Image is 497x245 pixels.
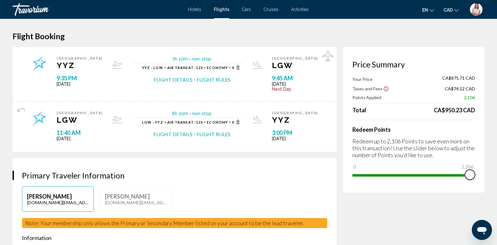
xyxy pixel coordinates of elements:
p: Redeem up to 2,106 Points to save even more on this transaction! Use the slider below to adjust t... [352,138,475,158]
a: Travorium [13,3,182,16]
span: LGW [57,115,102,125]
span: 3:00 PM [272,129,318,136]
p: [DOMAIN_NAME][EMAIL_ADDRESS][DOMAIN_NAME] [27,200,89,205]
span: 0 [232,65,242,70]
p: [DOMAIN_NAME][EMAIL_ADDRESS][DOMAIN_NAME] [105,200,167,205]
span: YYZ [57,61,102,70]
h4: Redeem Points [352,126,475,133]
span: CAD [444,8,453,13]
p: [PERSON_NAME] [27,193,89,200]
span: Total [352,107,366,114]
span: Note: Your membership only allows the Primary or Secondary Member listed on your account to be th... [25,220,304,226]
button: Flight Rules [196,131,230,138]
span: CA$875.71 CAD [442,75,475,82]
span: 2,106 [461,163,475,170]
span: Next Day [272,87,318,92]
p: [PERSON_NAME] [105,193,167,200]
span: Air Transat - [167,66,196,70]
span: [GEOGRAPHIC_DATA] [57,111,102,115]
span: 0 [232,120,242,125]
span: Economy [207,66,228,70]
span: Points Applied [352,95,381,100]
button: Show Taxes and Fees breakdown [352,85,389,92]
span: 0 [352,163,357,170]
button: Show Taxes and Fees disclaimer [383,86,389,91]
span: YYZ - LGW [142,66,163,70]
span: [DATE] [57,136,102,141]
span: Your Price [352,77,373,82]
span: 8h 20m [172,111,188,116]
button: Flight Details [153,76,192,83]
span: 7h 10m [173,56,188,61]
span: LGW [272,61,318,70]
button: Change language [422,5,434,14]
span: non-stop [192,56,211,61]
iframe: Button to launch messaging window [472,220,492,240]
span: [DATE] [272,82,318,87]
button: [PERSON_NAME][DOMAIN_NAME][EMAIL_ADDRESS][DOMAIN_NAME] [22,186,94,212]
span: 9:35 PM [57,75,102,82]
span: [DATE] [272,136,318,141]
span: 9:45 AM [272,75,318,82]
span: Economy [207,120,228,124]
button: Change currency [444,5,459,14]
button: User Menu [468,3,484,16]
a: Activities [291,7,309,12]
span: LGW - YYZ [142,120,163,124]
a: Flights [214,7,229,12]
span: en [422,8,428,13]
span: 123 [167,120,203,124]
span: [GEOGRAPHIC_DATA] [57,56,102,61]
span: 11:40 AM [57,129,102,136]
div: CA$950.23 CAD [434,107,475,114]
p: Information [22,234,327,241]
button: [PERSON_NAME][DOMAIN_NAME][EMAIL_ADDRESS][DOMAIN_NAME] [100,186,172,212]
span: 2,106 [464,95,475,100]
span: non-stop [192,111,212,116]
span: CA$74.52 CAD [445,86,475,91]
a: Cars [242,7,251,12]
span: [DATE] [57,82,102,87]
span: [GEOGRAPHIC_DATA] [272,111,318,115]
h1: Flight Booking [13,31,484,41]
button: Flight Details [153,131,192,138]
span: Primary Traveler Information [22,171,124,180]
span: 122 [167,66,203,70]
img: 2Q== [470,3,483,16]
span: Air Transat - [167,120,196,124]
button: Flight Rules [196,76,230,83]
a: Hotels [188,7,202,12]
a: Cruises [264,7,279,12]
span: YYZ [272,115,318,125]
span: Taxes and Fees [352,86,383,91]
h3: Price Summary [352,60,475,69]
span: [GEOGRAPHIC_DATA] [272,56,318,61]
